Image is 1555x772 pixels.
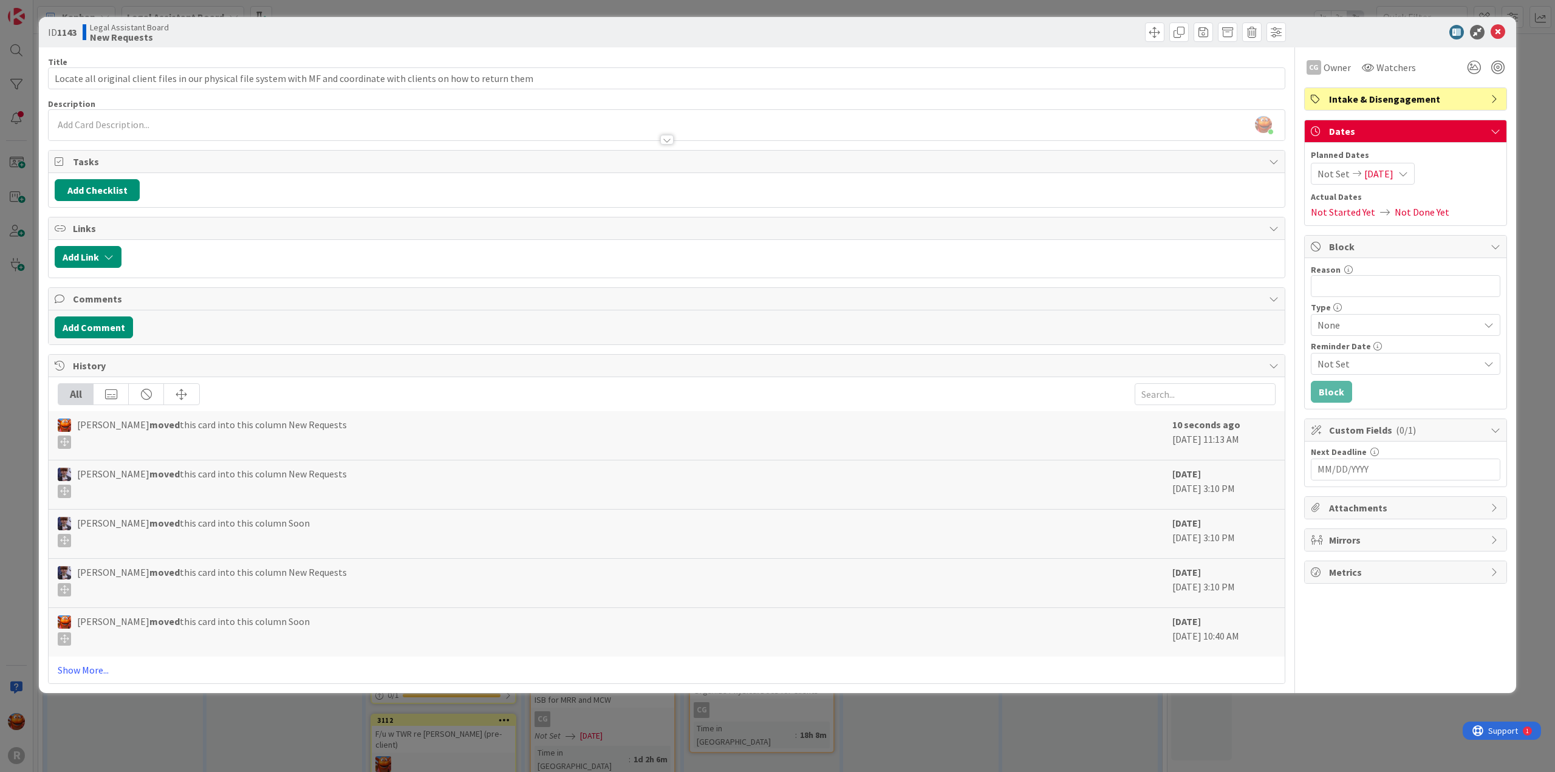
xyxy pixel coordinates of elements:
span: [DATE] [1364,166,1393,181]
span: Metrics [1329,565,1485,579]
b: moved [149,468,180,480]
b: [DATE] [1172,615,1201,627]
button: Block [1311,381,1352,403]
button: Add Link [55,246,121,268]
span: Not Set [1317,166,1350,181]
a: Show More... [58,663,1276,677]
img: ML [58,468,71,481]
span: Tasks [73,154,1263,169]
span: Actual Dates [1311,191,1500,203]
span: None [1317,316,1473,333]
img: ML [58,517,71,530]
span: Owner [1324,60,1351,75]
span: Comments [73,292,1263,306]
b: moved [149,566,180,578]
div: All [58,384,94,405]
b: moved [149,615,180,627]
span: Not Done Yet [1395,205,1449,219]
label: Reason [1311,264,1341,275]
span: Legal Assistant Board [90,22,169,32]
div: 1 [63,5,66,15]
b: New Requests [90,32,169,42]
span: History [73,358,1263,373]
div: Next Deadline [1311,448,1500,456]
span: Not Started Yet [1311,205,1375,219]
span: [PERSON_NAME] this card into this column New Requests [77,565,347,596]
span: Block [1329,239,1485,254]
span: Intake & Disengagement [1329,92,1485,106]
img: aA8oODzEalp137YGtSoonM2g49K7iBLo.jpg [1255,116,1272,133]
div: [DATE] 3:10 PM [1172,516,1276,552]
input: MM/DD/YYYY [1317,459,1494,480]
button: Add Comment [55,316,133,338]
img: ML [58,566,71,579]
img: KA [58,615,71,629]
div: [DATE] 10:40 AM [1172,614,1276,651]
span: Dates [1329,124,1485,138]
b: moved [149,418,180,431]
span: [PERSON_NAME] this card into this column New Requests [77,417,347,449]
span: Support [26,2,55,16]
span: Custom Fields [1329,423,1485,437]
span: [PERSON_NAME] this card into this column New Requests [77,466,347,498]
input: type card name here... [48,67,1285,89]
b: moved [149,517,180,529]
input: Search... [1135,383,1276,405]
span: ID [48,25,77,39]
span: Type [1311,303,1331,312]
div: [DATE] 3:10 PM [1172,565,1276,601]
span: Links [73,221,1263,236]
span: ( 0/1 ) [1396,424,1416,436]
div: [DATE] 11:13 AM [1172,417,1276,454]
span: Mirrors [1329,533,1485,547]
b: [DATE] [1172,517,1201,529]
b: 1143 [57,26,77,38]
span: Watchers [1376,60,1416,75]
span: Reminder Date [1311,342,1371,350]
button: Add Checklist [55,179,140,201]
span: Planned Dates [1311,149,1500,162]
span: Not Set [1317,357,1479,371]
b: 10 seconds ago [1172,418,1240,431]
span: [PERSON_NAME] this card into this column Soon [77,614,310,646]
img: KA [58,418,71,432]
span: Attachments [1329,500,1485,515]
span: [PERSON_NAME] this card into this column Soon [77,516,310,547]
div: CG [1307,60,1321,75]
label: Title [48,56,67,67]
b: [DATE] [1172,468,1201,480]
b: [DATE] [1172,566,1201,578]
span: Description [48,98,95,109]
div: [DATE] 3:10 PM [1172,466,1276,503]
